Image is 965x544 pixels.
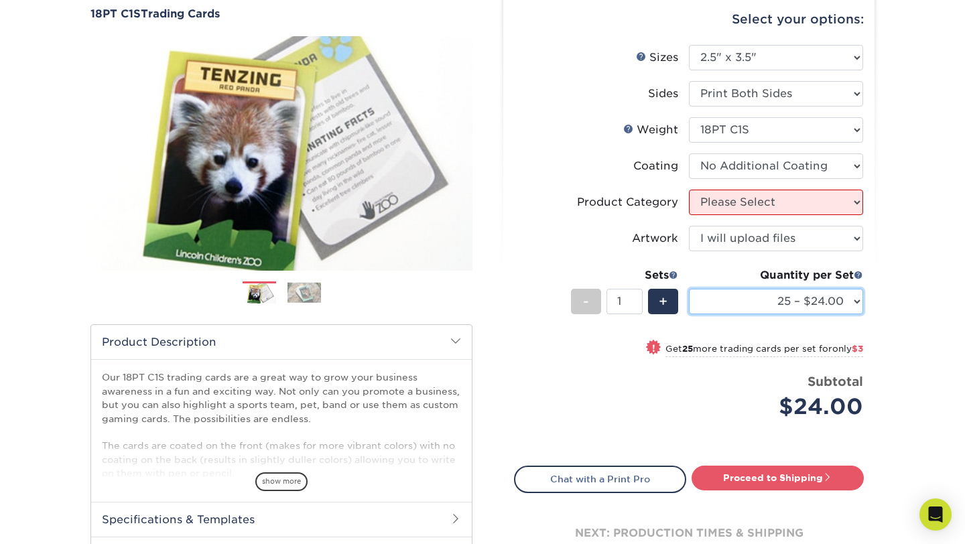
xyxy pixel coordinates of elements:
[652,341,655,355] span: !
[91,325,472,359] h2: Product Description
[832,344,863,354] span: only
[699,391,863,423] div: $24.00
[919,498,952,531] div: Open Intercom Messenger
[102,370,461,480] p: Our 18PT C1S trading cards are a great way to grow your business awareness in a fun and exciting ...
[90,7,141,20] span: 18PT C1S
[90,7,472,20] a: 18PT C1STrading Cards
[659,291,667,312] span: +
[623,122,678,138] div: Weight
[632,230,678,247] div: Artwork
[90,7,472,20] h1: Trading Cards
[90,21,472,285] img: 18PT C1S 01
[243,282,276,305] img: Trading Cards 01
[577,194,678,210] div: Product Category
[583,291,589,312] span: -
[571,267,678,283] div: Sets
[3,503,114,539] iframe: Google Customer Reviews
[255,472,308,490] span: show more
[808,374,863,389] strong: Subtotal
[852,344,863,354] span: $3
[689,267,863,283] div: Quantity per Set
[636,50,678,66] div: Sizes
[514,466,686,492] a: Chat with a Print Pro
[633,158,678,174] div: Coating
[648,86,678,102] div: Sides
[682,344,693,354] strong: 25
[665,344,863,357] small: Get more trading cards per set for
[692,466,864,490] a: Proceed to Shipping
[91,502,472,537] h2: Specifications & Templates
[287,282,321,303] img: Trading Cards 02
